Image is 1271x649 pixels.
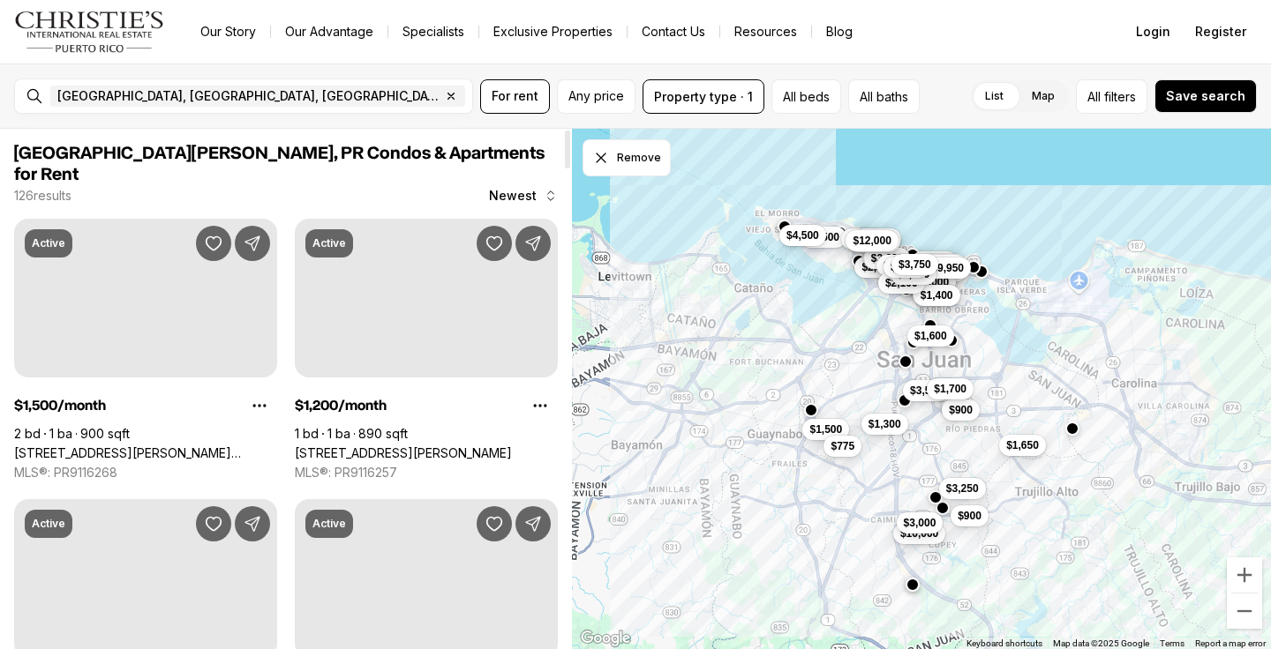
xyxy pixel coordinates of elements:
button: Allfilters [1076,79,1147,114]
p: Active [312,236,346,250]
button: $3,500 [800,227,846,248]
button: Newest [478,178,568,213]
span: $900 [958,509,981,523]
span: $12,000 [853,234,891,248]
a: Exclusive Properties [479,19,627,44]
span: $1,600 [914,329,947,343]
span: $3,250 [946,481,979,495]
span: $4,500 [786,228,819,242]
a: Our Advantage [271,19,387,44]
button: $1,500 [802,419,849,440]
span: All [1087,87,1101,106]
span: $1,300 [869,416,901,430]
button: $6,250 [841,228,888,250]
span: $3,000 [871,251,904,265]
button: Save Property: 423 SAN JORGE #APT 3B [196,506,231,541]
span: $16,500 [884,258,921,272]
button: $4,950 [891,264,937,285]
button: $3,000 [897,512,944,533]
button: Register [1185,14,1257,49]
a: 423 SAN JORGE #APT 3A, SANTURCE PR, 00909 [295,445,512,461]
button: $900 [942,399,980,421]
span: $10,000 [900,526,938,541]
span: Newest [489,189,537,203]
span: $1,500 [809,422,842,436]
span: $2,900 [891,260,923,274]
button: $1,400 [914,284,960,305]
span: [GEOGRAPHIC_DATA][PERSON_NAME], PR Condos & Apartments for Rent [14,145,545,183]
button: Share Property [235,506,270,541]
button: $2,850 [854,257,901,278]
button: $8,000 [920,253,966,274]
button: $3,000 [864,248,911,269]
button: $1,600 [907,325,954,347]
button: $3,500 [903,380,950,401]
button: $12,000 [846,230,898,251]
button: $4,500 [779,224,826,245]
span: $2,100 [885,276,918,290]
button: Save Property: 1500 AVE.LUIS VIGOREAUX CAMINO REAL #I 203 [196,226,231,261]
button: $900 [951,505,989,526]
button: Share Property [515,226,551,261]
span: $3,500 [910,384,943,398]
button: Contact Us [628,19,719,44]
span: $900 [949,403,973,417]
a: Specialists [388,19,478,44]
a: Blog [812,19,867,44]
label: Map [1018,80,1069,112]
span: $3,500 [807,230,839,244]
button: $2,900 [911,251,958,272]
p: Active [32,236,65,250]
button: Save Property: 423 SAN JORGE #APT 3A [477,226,512,261]
button: Property type · 1 [643,79,764,114]
span: $3,750 [899,257,931,271]
span: $6,250 [848,232,881,246]
button: $775 [824,436,861,457]
button: $10,000 [893,523,945,544]
span: [GEOGRAPHIC_DATA], [GEOGRAPHIC_DATA], [GEOGRAPHIC_DATA] [57,89,440,103]
button: Save Property: 555 MONSERRATE #1101 [477,506,512,541]
button: $3,750 [891,253,938,274]
span: $775 [831,439,854,453]
img: logo [14,11,165,53]
span: $1,700 [934,382,966,396]
button: $1,700 [927,378,974,399]
button: $7,000 [919,254,966,275]
button: $16,500 [876,255,929,276]
span: Save search [1166,89,1245,103]
a: Our Story [186,19,270,44]
a: 1500 AVE.LUIS VIGOREAUX CAMINO REAL #I 203, SAN JUAN PR, 00921 [14,445,277,461]
label: List [971,80,1018,112]
button: $9,950 [924,257,971,279]
button: $2,900 [884,257,930,278]
button: $2,500 [854,228,901,249]
button: Property options [523,388,558,423]
span: $4,950 [898,267,930,281]
button: Share Property [235,226,270,261]
button: $2,100 [878,272,925,294]
button: Login [1125,14,1181,49]
button: All baths [848,79,920,114]
button: Property options [242,388,277,423]
p: Active [32,517,65,531]
span: Any price [568,89,624,103]
button: Save search [1154,79,1257,113]
span: $2,850 [861,260,894,274]
button: $1,650 [999,435,1046,456]
span: $9,950 [931,261,964,275]
button: For rent [480,79,550,114]
button: Dismiss drawing [583,139,671,176]
span: filters [1104,87,1136,106]
button: $1,300 [861,413,908,434]
a: Resources [720,19,811,44]
p: 126 results [14,189,71,203]
button: Share Property [515,506,551,541]
span: Register [1195,25,1246,39]
p: Active [312,517,346,531]
span: $1,650 [1006,438,1039,452]
button: $10,000 [848,231,900,252]
span: $1,400 [921,287,953,302]
span: For rent [492,89,538,103]
button: $3,250 [939,477,986,498]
